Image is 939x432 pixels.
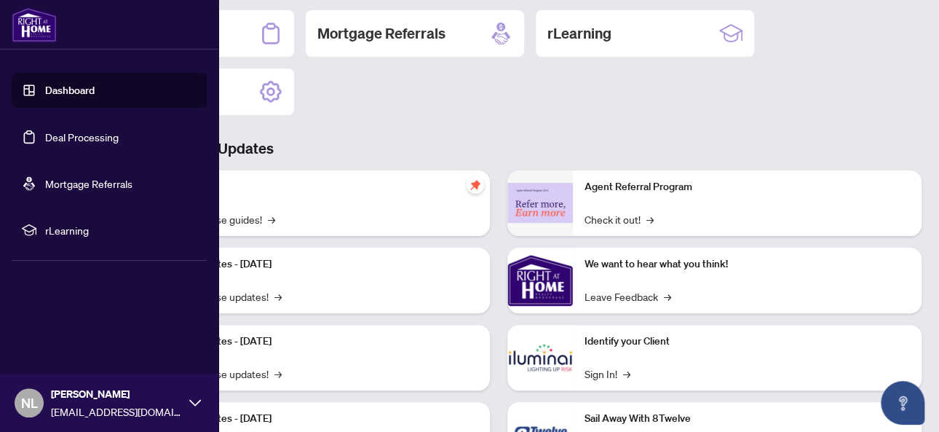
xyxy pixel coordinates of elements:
button: Open asap [881,381,924,425]
span: → [274,366,282,382]
img: Agent Referral Program [507,183,573,223]
span: → [274,288,282,305]
span: → [623,366,630,382]
p: Platform Updates - [DATE] [153,256,478,272]
p: Identify your Client [585,334,910,350]
p: Self-Help [153,179,478,195]
span: → [646,211,654,227]
h2: rLearning [547,23,611,44]
p: Sail Away With 8Twelve [585,411,910,427]
span: NL [21,393,38,413]
span: [EMAIL_ADDRESS][DOMAIN_NAME] [51,404,182,420]
span: rLearning [45,222,197,238]
p: Platform Updates - [DATE] [153,334,478,350]
img: Identify your Client [507,325,573,390]
h2: Mortgage Referrals [317,23,445,44]
a: Leave Feedback→ [585,288,671,305]
h3: Brokerage & Industry Updates [76,138,922,159]
a: Sign In!→ [585,366,630,382]
a: Deal Processing [45,130,119,144]
a: Check it out!→ [585,211,654,227]
span: → [268,211,275,227]
p: We want to hear what you think! [585,256,910,272]
span: → [664,288,671,305]
p: Platform Updates - [DATE] [153,411,478,427]
p: Agent Referral Program [585,179,910,195]
a: Mortgage Referrals [45,177,132,190]
img: We want to hear what you think! [507,248,573,313]
img: logo [12,7,57,42]
a: Dashboard [45,84,95,97]
span: pushpin [467,176,484,194]
span: [PERSON_NAME] [51,386,182,402]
